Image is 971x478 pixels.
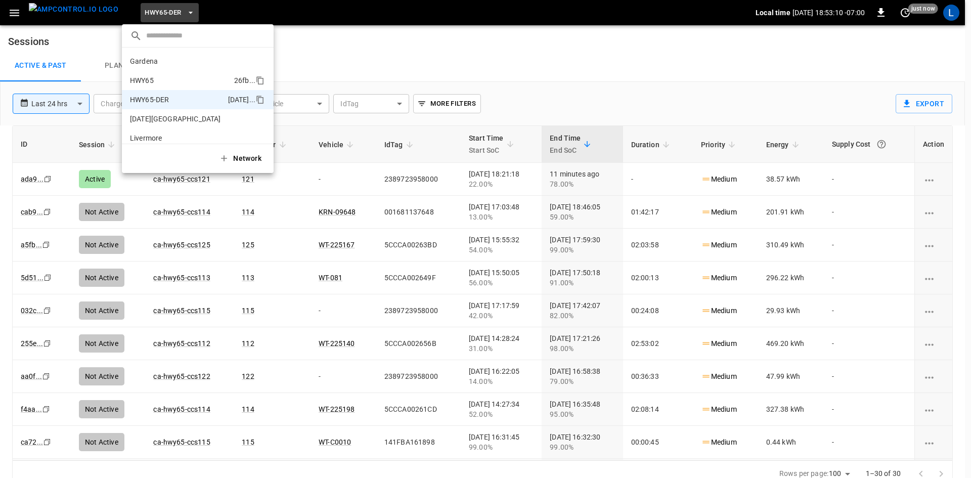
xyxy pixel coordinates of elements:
[130,133,230,143] p: Livermore
[130,95,224,105] p: HWY65-DER
[130,56,229,66] p: Gardena
[255,74,266,86] div: copy
[213,148,270,169] button: Network
[130,114,230,124] p: [DATE][GEOGRAPHIC_DATA]
[255,94,266,106] div: copy
[130,75,230,85] p: HWY65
